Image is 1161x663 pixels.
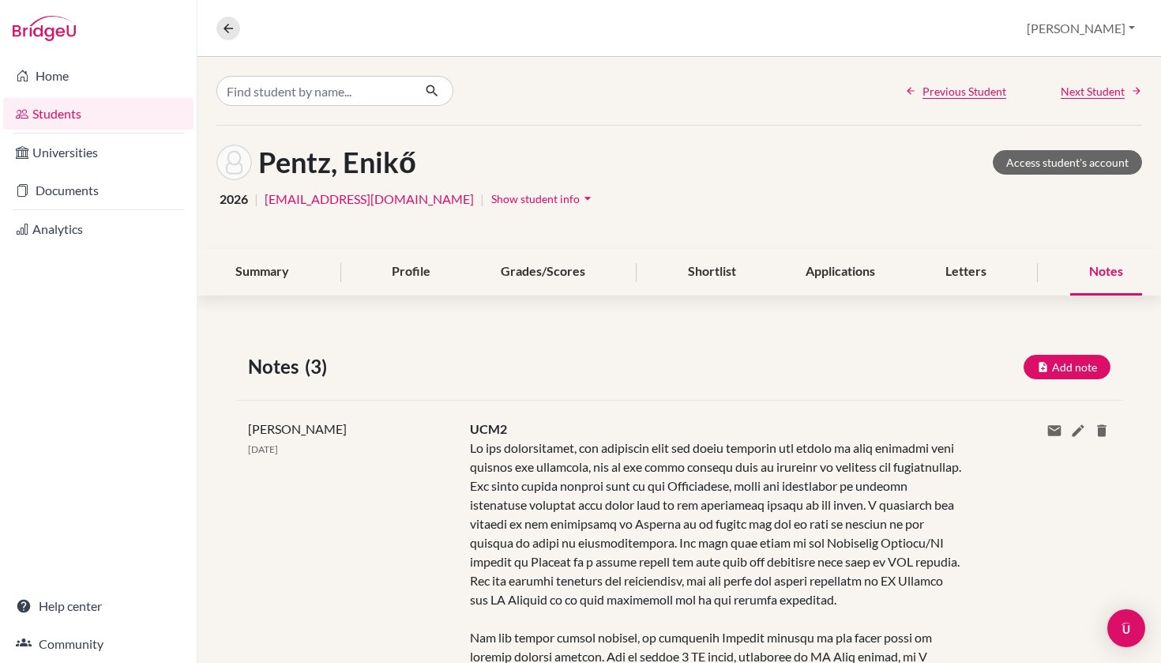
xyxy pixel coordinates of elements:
[254,190,258,209] span: |
[3,98,193,130] a: Students
[373,249,449,296] div: Profile
[3,590,193,622] a: Help center
[216,76,412,106] input: Find student by name...
[482,249,604,296] div: Grades/Scores
[480,190,484,209] span: |
[248,421,347,436] span: [PERSON_NAME]
[491,192,580,205] span: Show student info
[787,249,894,296] div: Applications
[905,83,1006,100] a: Previous Student
[1024,355,1110,379] button: Add note
[3,137,193,168] a: Universities
[993,150,1142,175] a: Access student's account
[3,60,193,92] a: Home
[216,145,252,180] img: Enikő Pentz's avatar
[220,190,248,209] span: 2026
[265,190,474,209] a: [EMAIL_ADDRESS][DOMAIN_NAME]
[922,83,1006,100] span: Previous Student
[258,145,416,179] h1: Pentz, Enikő
[470,421,507,436] span: UCM2
[3,213,193,245] a: Analytics
[669,249,755,296] div: Shortlist
[3,175,193,206] a: Documents
[3,628,193,660] a: Community
[1070,249,1142,296] div: Notes
[1107,609,1145,647] div: Open Intercom Messenger
[926,249,1005,296] div: Letters
[1020,13,1142,43] button: [PERSON_NAME]
[248,352,305,381] span: Notes
[248,443,278,455] span: [DATE]
[305,352,333,381] span: (3)
[216,249,308,296] div: Summary
[13,16,76,41] img: Bridge-U
[1061,83,1125,100] span: Next Student
[1061,83,1142,100] a: Next Student
[580,190,596,206] i: arrow_drop_down
[490,186,596,211] button: Show student infoarrow_drop_down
